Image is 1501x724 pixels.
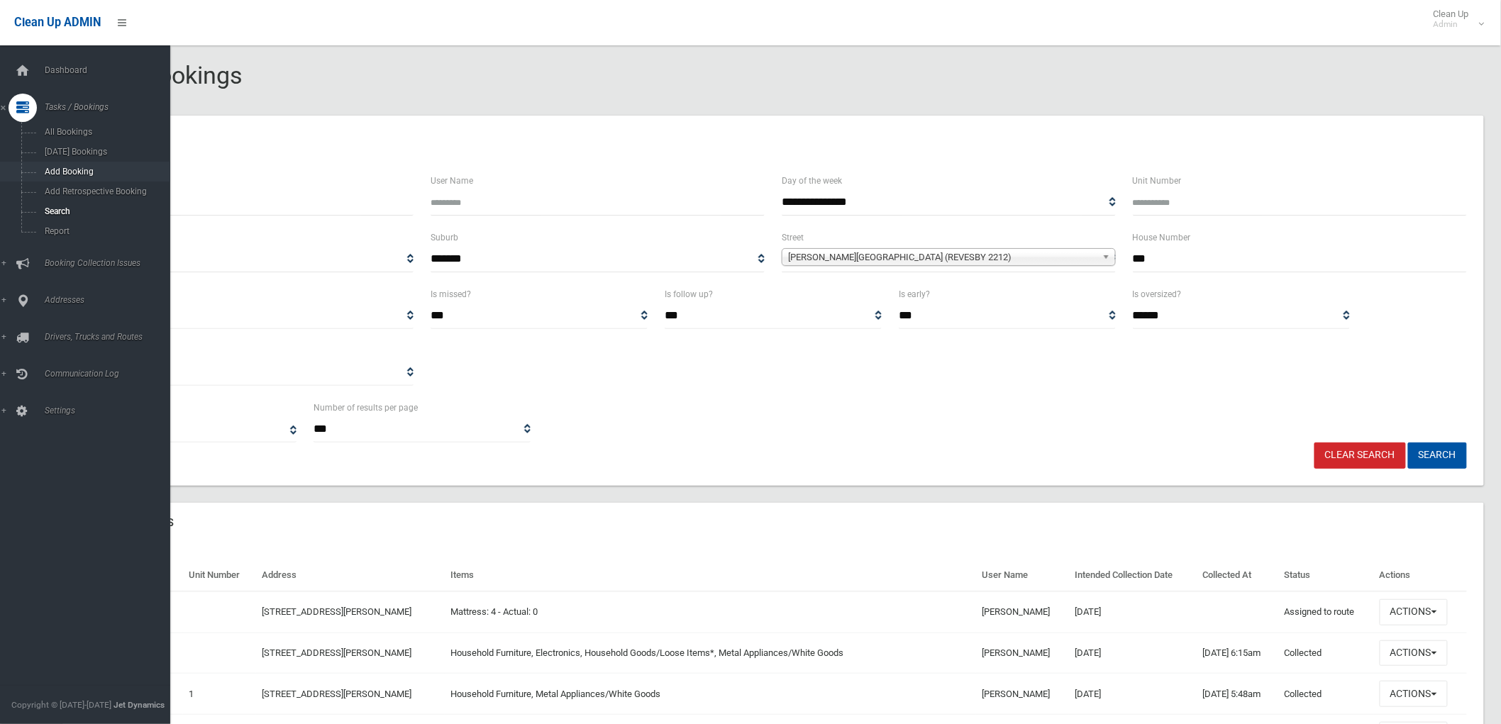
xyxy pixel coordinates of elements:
[40,332,182,342] span: Drivers, Trucks and Routes
[899,286,930,302] label: Is early?
[1434,19,1469,30] small: Admin
[1197,633,1279,674] td: [DATE] 6:15am
[40,65,182,75] span: Dashboard
[113,700,165,710] strong: Jet Dynamics
[1427,9,1483,30] span: Clean Up
[1069,559,1197,591] th: Intended Collection Date
[782,230,804,245] label: Street
[1408,442,1467,469] button: Search
[1278,674,1374,715] td: Collected
[1374,559,1467,591] th: Actions
[665,286,713,302] label: Is follow up?
[40,206,170,216] span: Search
[431,173,473,189] label: User Name
[1197,674,1279,715] td: [DATE] 5:48am
[40,167,170,177] span: Add Booking
[1314,442,1406,469] a: Clear Search
[1069,633,1197,674] td: [DATE]
[976,591,1069,633] td: [PERSON_NAME]
[40,186,170,196] span: Add Retrospective Booking
[1380,599,1448,625] button: Actions
[1380,681,1448,707] button: Actions
[1278,633,1374,674] td: Collected
[1133,286,1182,302] label: Is oversized?
[40,369,182,379] span: Communication Log
[256,559,445,591] th: Address
[40,226,170,236] span: Report
[1069,674,1197,715] td: [DATE]
[183,674,256,715] td: 1
[14,16,101,29] span: Clean Up ADMIN
[431,230,458,245] label: Suburb
[40,127,170,137] span: All Bookings
[40,258,182,268] span: Booking Collection Issues
[40,295,182,305] span: Addresses
[262,689,411,699] a: [STREET_ADDRESS][PERSON_NAME]
[11,700,111,710] span: Copyright © [DATE]-[DATE]
[976,559,1069,591] th: User Name
[976,633,1069,674] td: [PERSON_NAME]
[782,173,842,189] label: Day of the week
[40,147,170,157] span: [DATE] Bookings
[445,559,976,591] th: Items
[40,102,182,112] span: Tasks / Bookings
[976,674,1069,715] td: [PERSON_NAME]
[183,559,256,591] th: Unit Number
[1133,173,1182,189] label: Unit Number
[314,400,418,416] label: Number of results per page
[262,647,411,658] a: [STREET_ADDRESS][PERSON_NAME]
[445,591,976,633] td: Mattress: 4 - Actual: 0
[1197,559,1279,591] th: Collected At
[431,286,471,302] label: Is missed?
[445,633,976,674] td: Household Furniture, Electronics, Household Goods/Loose Items*, Metal Appliances/White Goods
[1278,559,1374,591] th: Status
[262,606,411,617] a: [STREET_ADDRESS][PERSON_NAME]
[1133,230,1191,245] label: House Number
[1069,591,1197,633] td: [DATE]
[40,406,182,416] span: Settings
[1278,591,1374,633] td: Assigned to route
[788,249,1097,266] span: [PERSON_NAME][GEOGRAPHIC_DATA] (REVESBY 2212)
[445,674,976,715] td: Household Furniture, Metal Appliances/White Goods
[1380,640,1448,667] button: Actions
